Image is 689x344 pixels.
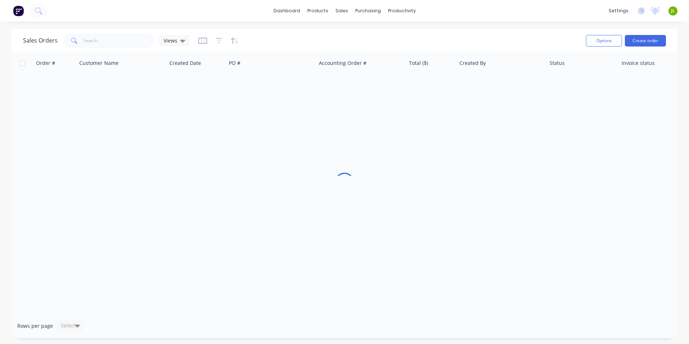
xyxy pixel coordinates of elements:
input: Search... [84,34,154,48]
div: purchasing [352,5,384,16]
h1: Sales Orders [23,37,58,44]
span: JL [671,8,675,14]
img: Factory [13,5,24,16]
a: dashboard [270,5,304,16]
div: Customer Name [79,59,119,67]
div: PO # [229,59,240,67]
div: sales [332,5,352,16]
div: Invoice status [622,59,655,67]
div: Created Date [169,59,201,67]
div: settings [605,5,632,16]
div: Total ($) [409,59,428,67]
div: Status [550,59,565,67]
button: Options [586,35,622,47]
div: products [304,5,332,16]
div: Accounting Order # [319,59,366,67]
div: Select... [61,322,80,329]
span: Rows per page [17,322,53,330]
button: Create order [625,35,666,47]
div: productivity [384,5,419,16]
div: Created By [459,59,486,67]
span: Views [164,37,177,44]
div: Order # [36,59,55,67]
